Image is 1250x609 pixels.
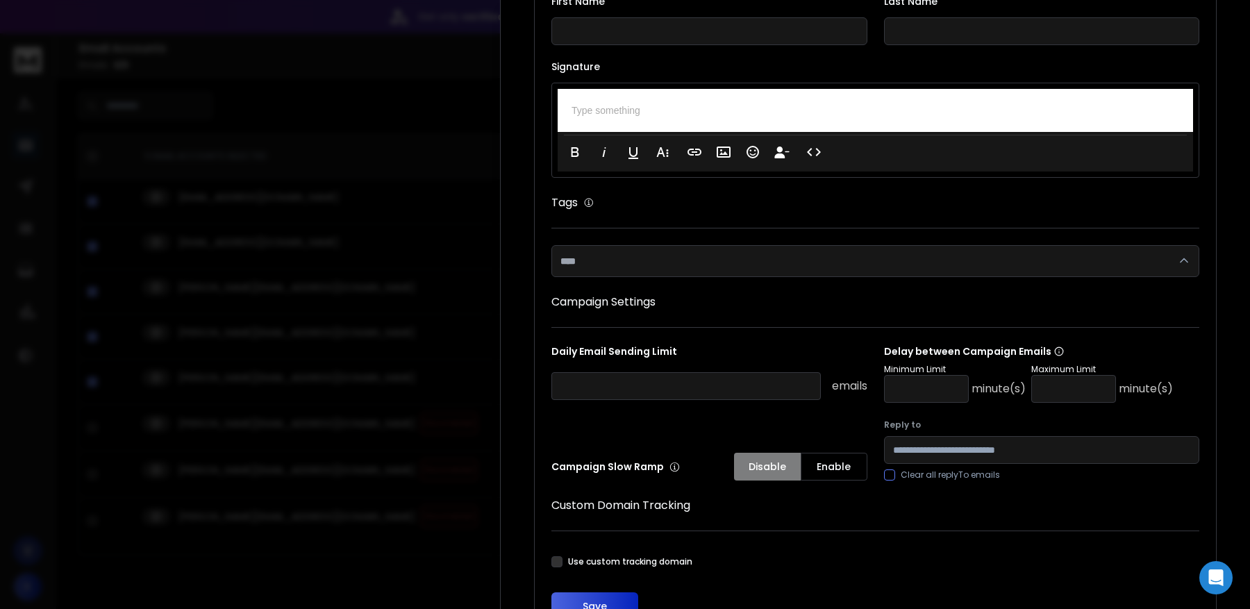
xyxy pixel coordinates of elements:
button: Enable [801,453,867,481]
button: Insert Image (⌘P) [710,138,737,166]
p: Delay between Campaign Emails [884,344,1173,358]
button: Insert Link (⌘K) [681,138,708,166]
p: minute(s) [972,381,1026,397]
label: Reply to [884,419,1200,431]
p: emails [832,378,867,394]
p: Minimum Limit [884,364,1026,375]
div: Open Intercom Messenger [1199,561,1233,594]
label: Signature [551,62,1199,72]
p: Daily Email Sending Limit [551,344,867,364]
button: Bold (⌘B) [562,138,588,166]
button: Underline (⌘U) [620,138,647,166]
button: Code View [801,138,827,166]
h1: Campaign Settings [551,294,1199,310]
label: Use custom tracking domain [568,556,692,567]
h1: Tags [551,194,578,211]
p: Campaign Slow Ramp [551,460,680,474]
p: minute(s) [1119,381,1173,397]
button: Disable [734,453,801,481]
button: Emoticons [740,138,766,166]
button: More Text [649,138,676,166]
button: Italic (⌘I) [591,138,617,166]
p: Maximum Limit [1031,364,1173,375]
label: Clear all replyTo emails [901,469,1000,481]
h1: Custom Domain Tracking [551,497,1199,514]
